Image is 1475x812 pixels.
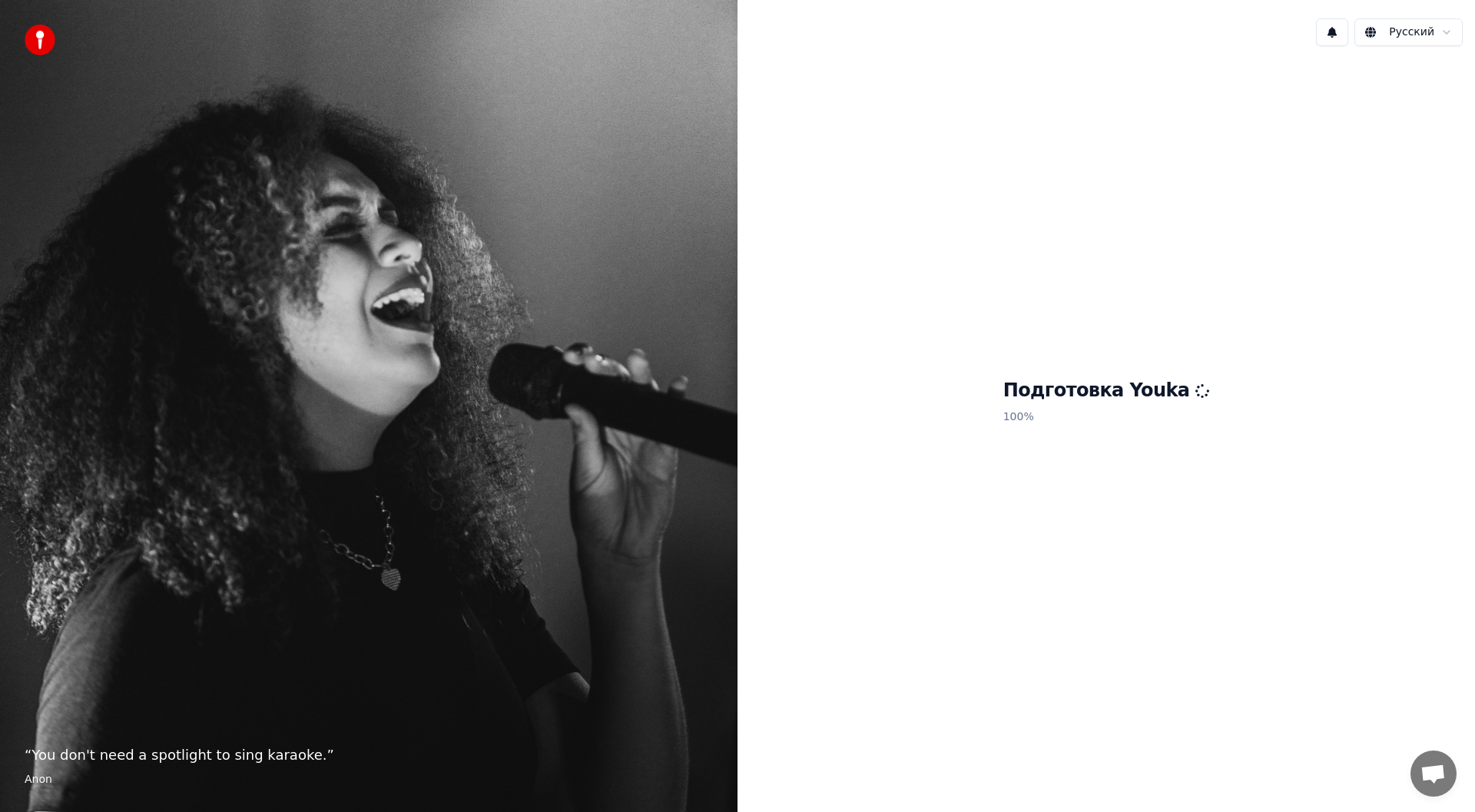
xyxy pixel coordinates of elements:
[25,25,55,55] img: youka
[25,744,713,766] p: “ You don't need a spotlight to sing karaoke. ”
[1003,379,1210,403] h1: Подготовка Youka
[25,772,713,787] footer: Anon
[1003,403,1210,431] p: 100 %
[1410,751,1457,797] div: Открытый чат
